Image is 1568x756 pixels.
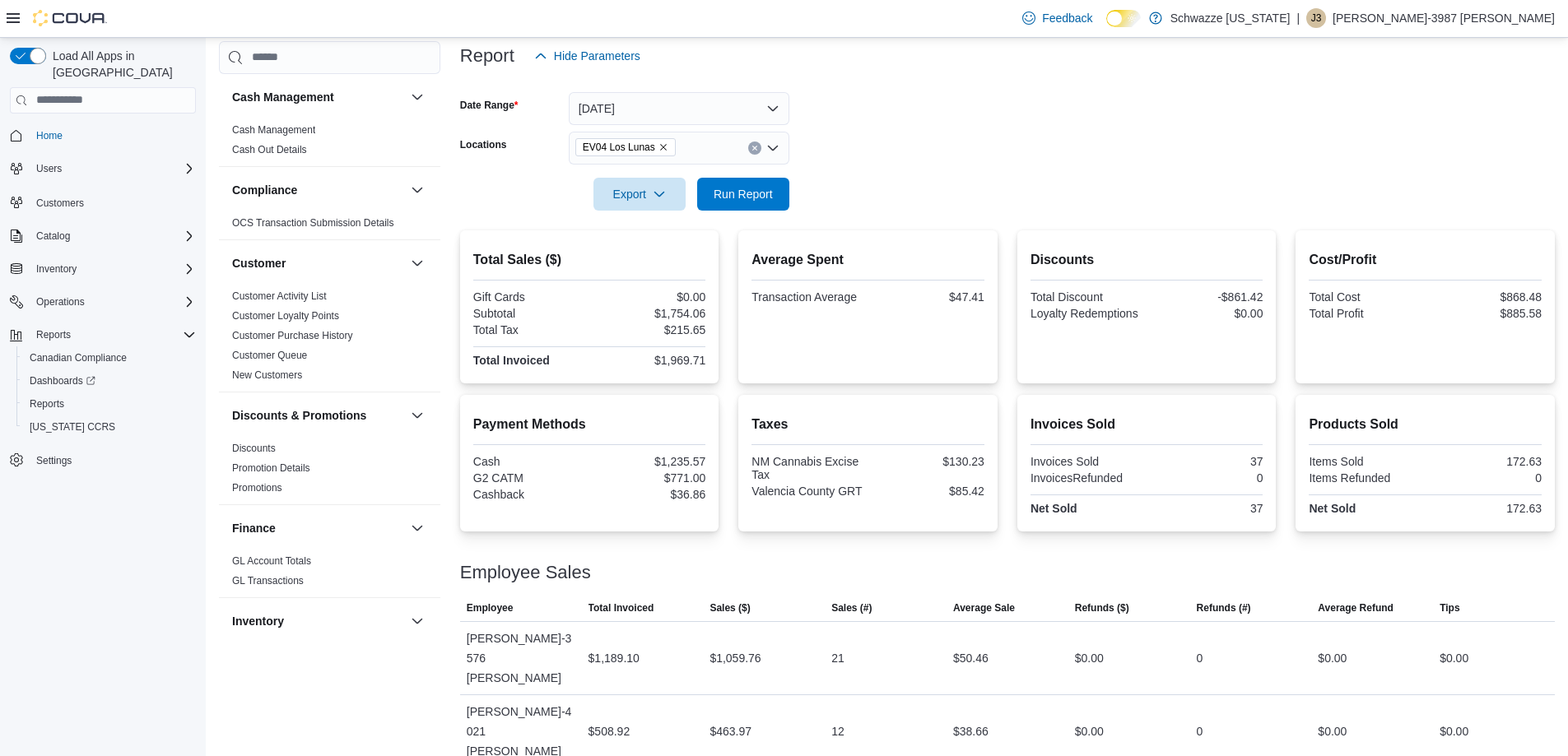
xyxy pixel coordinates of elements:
span: Operations [30,292,196,312]
div: $771.00 [593,471,705,485]
button: Cash Management [232,89,404,105]
button: Discounts & Promotions [232,407,404,424]
div: Invoices Sold [1031,455,1143,468]
span: Reports [30,325,196,345]
div: $38.66 [953,721,989,741]
span: New Customers [232,369,302,382]
span: EV04 Los Lunas [575,138,676,156]
div: Cash [473,455,586,468]
span: Users [36,162,62,175]
h2: Taxes [751,415,984,434]
h3: Discounts & Promotions [232,407,366,424]
button: Inventory [407,611,427,631]
h2: Payment Methods [473,415,706,434]
h2: Discounts [1031,250,1263,270]
span: Cash Management [232,123,315,137]
div: $0.00 [1440,648,1468,668]
span: Catalog [36,230,70,243]
button: Settings [3,448,202,472]
button: Users [3,157,202,180]
span: Customers [30,192,196,212]
div: Valencia County GRT [751,485,864,498]
span: Settings [30,450,196,471]
span: Cash Out Details [232,143,307,156]
a: Discounts [232,443,276,454]
button: Customer [407,253,427,273]
div: 37 [1150,455,1263,468]
span: J3 [1311,8,1322,28]
div: $0.00 [1150,307,1263,320]
div: $47.41 [872,290,984,304]
span: OCS Transaction Submission Details [232,216,394,230]
button: Customers [3,190,202,214]
div: $885.58 [1429,307,1542,320]
a: Customer Loyalty Points [232,310,339,322]
h3: Cash Management [232,89,334,105]
div: 21 [831,648,844,668]
div: G2 CATM [473,471,586,485]
button: Operations [30,292,91,312]
div: $130.23 [872,455,984,468]
a: Promotions [232,482,282,494]
div: Items Sold [1309,455,1421,468]
button: Inventory [3,257,202,281]
button: Reports [3,323,202,346]
span: Home [30,125,196,146]
span: Average Refund [1318,601,1394,615]
span: Customer Queue [232,349,307,362]
span: Refunds ($) [1075,601,1129,615]
div: NM Cannabis Excise Tax [751,455,864,481]
h3: Inventory [232,613,284,629]
button: Finance [407,518,427,538]
div: $0.00 [1318,721,1347,741]
span: Customers [36,197,84,210]
span: Feedback [1042,10,1092,26]
div: Subtotal [473,307,586,320]
div: Gift Cards [473,290,586,304]
button: Cash Management [407,87,427,107]
span: Hide Parameters [554,48,640,64]
span: Total Invoiced [589,601,654,615]
span: Settings [36,454,72,467]
div: Cashback [473,488,586,501]
div: $1,754.06 [593,307,705,320]
div: Finance [219,551,440,597]
span: Customer Purchase History [232,329,353,342]
span: Sales (#) [831,601,872,615]
button: Reports [16,392,202,415]
span: Sales ($) [710,601,750,615]
h3: Employee Sales [460,563,591,582]
strong: Net Sold [1309,502,1356,515]
button: Clear input [748,141,761,155]
h3: Finance [232,520,276,536]
button: Compliance [407,180,427,200]
div: $1,235.57 [593,455,705,468]
div: Compliance [219,213,440,239]
div: $508.92 [589,721,630,741]
button: Customer [232,255,404,271]
a: Feedback [1016,2,1099,35]
span: [US_STATE] CCRS [30,420,115,434]
span: Dark Mode [1106,27,1107,28]
span: Load All Apps in [GEOGRAPHIC_DATA] [46,48,196,81]
a: Customer Queue [232,350,307,361]
div: 0 [1197,721,1203,741]
span: Employee [467,601,514,615]
h2: Total Sales ($) [473,250,706,270]
a: Dashboards [23,371,102,391]
a: Customers [30,193,91,213]
p: Schwazze [US_STATE] [1170,8,1291,28]
button: Discounts & Promotions [407,406,427,425]
div: 0 [1150,471,1263,485]
div: 0 [1197,648,1203,668]
div: $868.48 [1429,290,1542,304]
label: Locations [460,138,507,151]
span: Inventory [30,259,196,279]
img: Cova [33,10,107,26]
a: OCS Transaction Submission Details [232,217,394,229]
span: GL Transactions [232,574,304,587]
div: $85.42 [872,485,984,498]
span: Promotions [232,481,282,494]
span: Customer Loyalty Points [232,309,339,322]
div: $0.00 [1075,721,1104,741]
